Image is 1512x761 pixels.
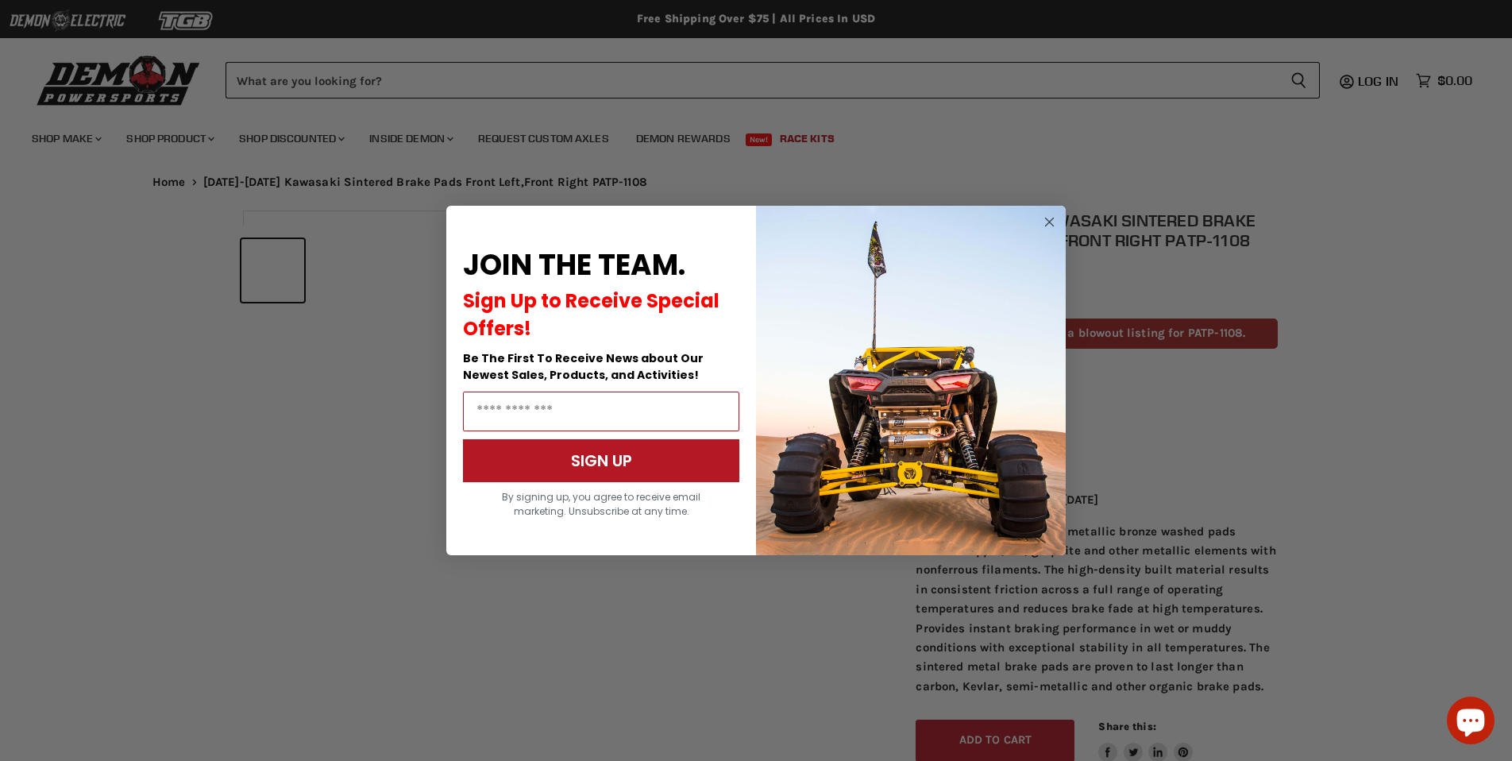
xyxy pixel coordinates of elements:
[463,392,739,431] input: Email Address
[756,206,1066,555] img: a9095488-b6e7-41ba-879d-588abfab540b.jpeg
[463,245,685,285] span: JOIN THE TEAM.
[463,439,739,482] button: SIGN UP
[463,350,704,383] span: Be The First To Receive News about Our Newest Sales, Products, and Activities!
[463,288,719,342] span: Sign Up to Receive Special Offers!
[502,490,700,518] span: By signing up, you agree to receive email marketing. Unsubscribe at any time.
[1039,212,1059,232] button: Close dialog
[1442,697,1499,748] inbox-online-store-chat: Shopify online store chat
